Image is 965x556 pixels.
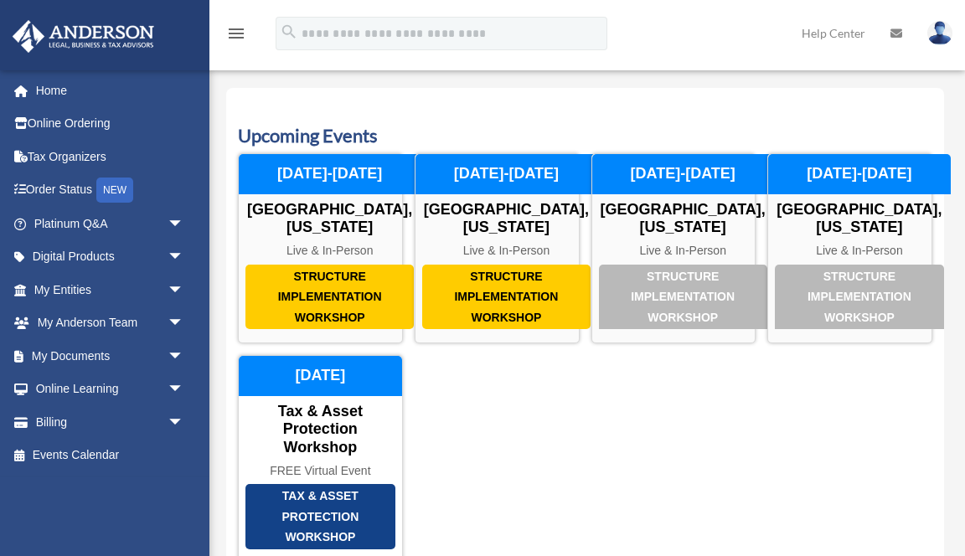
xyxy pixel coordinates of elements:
a: Billingarrow_drop_down [12,405,209,439]
div: Live & In-Person [239,244,421,258]
div: [GEOGRAPHIC_DATA], [US_STATE] [592,201,774,237]
div: Structure Implementation Workshop [245,265,414,330]
span: arrow_drop_down [168,306,201,341]
div: [DATE] [239,356,402,396]
a: Structure Implementation Workshop [GEOGRAPHIC_DATA], [US_STATE] Live & In-Person [DATE]-[DATE] [238,153,403,343]
a: Events Calendar [12,439,201,472]
a: My Anderson Teamarrow_drop_down [12,306,209,340]
a: Digital Productsarrow_drop_down [12,240,209,274]
span: arrow_drop_down [168,273,201,307]
div: [DATE]-[DATE] [592,154,774,194]
div: Live & In-Person [415,244,597,258]
a: Structure Implementation Workshop [GEOGRAPHIC_DATA], [US_STATE] Live & In-Person [DATE]-[DATE] [591,153,756,343]
span: arrow_drop_down [168,240,201,275]
div: [DATE]-[DATE] [415,154,597,194]
a: Online Ordering [12,107,209,141]
div: Live & In-Person [768,244,950,258]
a: Home [12,74,209,107]
div: Structure Implementation Workshop [599,265,767,330]
span: arrow_drop_down [168,373,201,407]
img: User Pic [927,21,952,45]
a: Platinum Q&Aarrow_drop_down [12,207,209,240]
a: My Documentsarrow_drop_down [12,339,209,373]
h3: Upcoming Events [238,123,932,149]
div: Live & In-Person [592,244,774,258]
div: [DATE]-[DATE] [768,154,950,194]
div: Structure Implementation Workshop [422,265,591,330]
div: NEW [96,178,133,203]
span: arrow_drop_down [168,405,201,440]
span: arrow_drop_down [168,339,201,373]
div: Structure Implementation Workshop [775,265,943,330]
a: menu [226,29,246,44]
div: FREE Virtual Event [239,464,402,478]
a: Order StatusNEW [12,173,209,208]
span: arrow_drop_down [168,207,201,241]
a: Structure Implementation Workshop [GEOGRAPHIC_DATA], [US_STATE] Live & In-Person [DATE]-[DATE] [767,153,932,343]
a: Tax Organizers [12,140,209,173]
div: [GEOGRAPHIC_DATA], [US_STATE] [768,201,950,237]
div: [DATE]-[DATE] [239,154,421,194]
img: Anderson Advisors Platinum Portal [8,20,159,53]
div: Tax & Asset Protection Workshop [245,484,395,549]
div: [GEOGRAPHIC_DATA], [US_STATE] [239,201,421,237]
div: Tax & Asset Protection Workshop [239,403,402,457]
a: Structure Implementation Workshop [GEOGRAPHIC_DATA], [US_STATE] Live & In-Person [DATE]-[DATE] [415,153,580,343]
a: My Entitiesarrow_drop_down [12,273,209,306]
div: [GEOGRAPHIC_DATA], [US_STATE] [415,201,597,237]
i: search [280,23,298,41]
a: Online Learningarrow_drop_down [12,373,209,406]
i: menu [226,23,246,44]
